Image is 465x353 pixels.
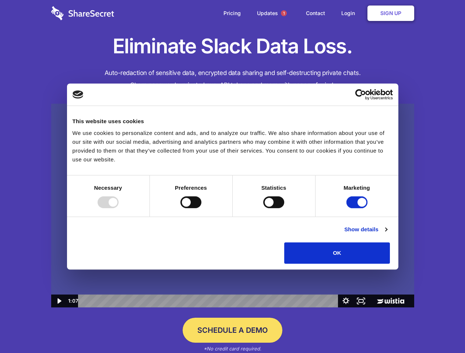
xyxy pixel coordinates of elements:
[369,295,414,307] a: Wistia Logo -- Learn More
[261,185,286,191] strong: Statistics
[338,295,353,307] button: Show settings menu
[367,6,414,21] a: Sign Up
[175,185,207,191] strong: Preferences
[73,90,84,99] img: logo
[94,185,122,191] strong: Necessary
[353,295,369,307] button: Fullscreen
[51,67,414,91] h4: Auto-redaction of sensitive data, encrypted data sharing and self-destructing private chats. Shar...
[51,104,414,308] img: Sharesecret
[183,318,282,343] a: Schedule a Demo
[73,129,393,164] div: We use cookies to personalize content and ads, and to analyze our traffic. We also share informat...
[428,316,456,344] iframe: Drift Widget Chat Controller
[299,2,332,25] a: Contact
[51,33,414,60] h1: Eliminate Slack Data Loss.
[84,295,335,307] div: Playbar
[51,295,66,307] button: Play Video
[344,185,370,191] strong: Marketing
[334,2,366,25] a: Login
[216,2,248,25] a: Pricing
[284,242,390,264] button: OK
[73,117,393,126] div: This website uses cookies
[281,10,287,16] span: 1
[344,225,387,234] a: Show details
[328,89,393,100] a: Usercentrics Cookiebot - opens in a new window
[51,6,114,20] img: logo-wordmark-white-trans-d4663122ce5f474addd5e946df7df03e33cb6a1c49d2221995e7729f52c070b2.svg
[204,346,261,352] em: *No credit card required.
